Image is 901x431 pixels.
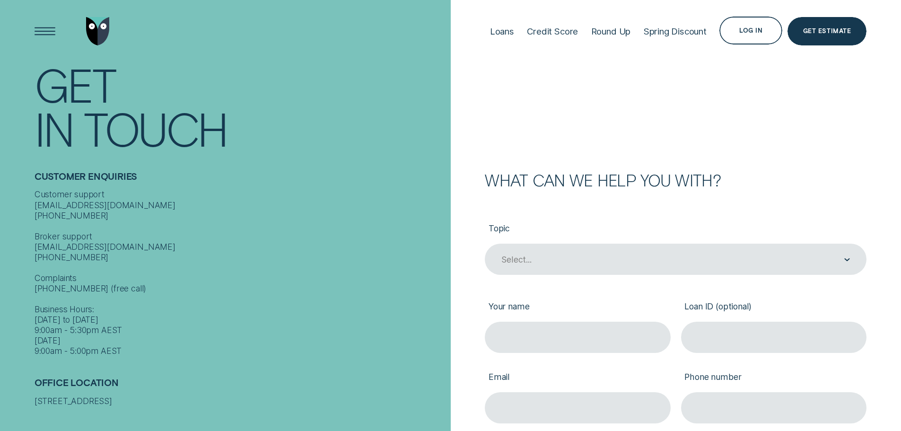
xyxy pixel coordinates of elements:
label: Phone number [681,363,866,392]
h2: What can we help you with? [485,172,866,188]
button: Log in [719,17,782,45]
a: Get Estimate [787,17,866,45]
div: Credit Score [527,26,578,37]
h2: Customer Enquiries [35,171,446,190]
div: [STREET_ADDRESS] [35,396,446,406]
div: Round Up [591,26,631,37]
img: Wisr [86,17,110,45]
label: Email [485,363,670,392]
label: Loan ID (optional) [681,293,866,322]
h2: Office Location [35,377,446,396]
label: Your name [485,293,670,322]
div: Select... [501,255,531,265]
div: Loans [490,26,514,37]
div: Spring Discount [644,26,707,37]
div: Customer support [EMAIL_ADDRESS][DOMAIN_NAME] [PHONE_NUMBER] Broker support [EMAIL_ADDRESS][DOMAI... [35,189,446,356]
h1: Get In Touch [35,62,446,150]
label: Topic [485,215,866,244]
button: Open Menu [31,17,59,45]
